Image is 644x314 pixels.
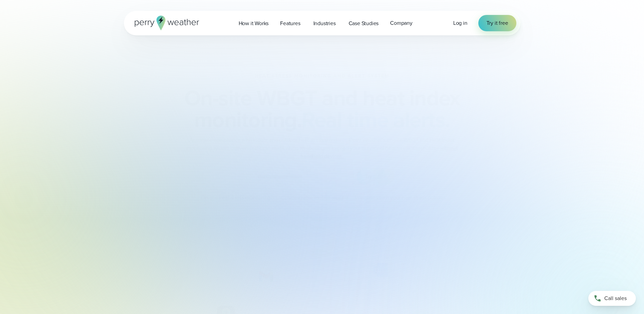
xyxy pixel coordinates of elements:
a: Case Studies [343,16,385,30]
span: Features [280,19,300,28]
span: How it Works [239,19,269,28]
a: Log in [453,19,467,27]
a: Call sales [588,291,636,306]
span: Try it free [486,19,508,27]
span: Case Studies [349,19,379,28]
span: Industries [313,19,336,28]
span: Call sales [604,294,627,302]
a: How it Works [233,16,275,30]
span: Company [390,19,412,27]
a: Try it free [478,15,516,31]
